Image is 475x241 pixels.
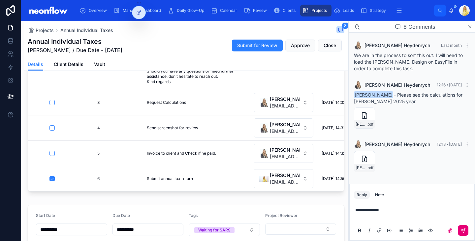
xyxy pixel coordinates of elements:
span: [PERSON_NAME] Heydenrych [364,42,430,49]
a: Client Details [54,58,83,72]
span: [PERSON_NAME] [270,121,300,128]
span: [PERSON_NAME] Heydenrych [364,141,430,148]
span: 12:16 • [DATE] [437,82,462,87]
span: [EMAIL_ADDRESS][DOMAIN_NAME] [270,128,300,135]
span: [DATE] 14:32 [322,151,345,156]
span: Manager Dashboard [123,8,161,13]
button: Submit for Review [232,40,283,51]
span: [DATE] 14:32 [322,100,345,105]
a: Vault [94,58,105,72]
a: Daily Glow-Up [166,5,209,16]
div: Waiting for SARS [198,227,231,233]
span: 4 [97,125,100,131]
a: Projects [28,27,54,34]
span: Approve [291,42,310,49]
span: Leads [343,8,354,13]
a: Clients [271,5,300,16]
button: 8 [336,26,344,34]
a: Strategy [359,5,391,16]
span: Overview [89,8,107,13]
span: We are in the process to sort this out. I will need to load the [PERSON_NAME] Design on EasyFile ... [354,52,463,71]
span: Client Details [54,61,83,68]
span: Vault [94,61,105,68]
button: Select Button [189,224,260,236]
div: Note [375,192,384,197]
button: Select Button [254,144,313,163]
span: Clients [283,8,296,13]
span: [EMAIL_ADDRESS][DOMAIN_NAME] [270,179,300,185]
button: Note [372,191,387,199]
span: Submit for Review [237,42,277,49]
button: Select Button [254,118,313,137]
span: .pdf [366,165,373,170]
span: 6 [97,176,100,181]
span: [PERSON_NAME]-ITSA-20251008 [356,165,366,170]
div: scrollable content [75,3,434,18]
a: Annual Individual Taxes [60,27,113,34]
span: Calendar [220,8,237,13]
span: Last month [441,43,462,48]
span: Start Date [36,213,55,218]
button: Select Button [254,169,313,188]
span: Due Date [112,213,130,218]
a: Overview [78,5,111,16]
img: App logo [26,5,70,16]
span: 12:18 • [DATE] [437,142,462,147]
a: Leads [332,5,359,16]
span: - Please see the calculations for [PERSON_NAME] 2025 year [354,92,462,104]
span: Tags [189,213,198,218]
span: [EMAIL_ADDRESS][DOMAIN_NAME] [270,103,300,109]
span: Details [28,61,43,68]
button: Reply [354,191,370,199]
span: Strategy [370,8,386,13]
span: 5 [97,151,100,156]
span: Projects [311,8,327,13]
span: [PERSON_NAME] Heydenrych [364,82,430,88]
a: Details [28,58,43,71]
span: Close [324,42,336,49]
span: 3 [97,100,100,105]
button: Select Button [254,93,313,112]
span: [EMAIL_ADDRESS][DOMAIN_NAME] [270,153,300,160]
span: Invoice to client and Check if he paid. [147,151,216,156]
span: [PERSON_NAME]-2025-Personal-Income-Tax-Calculations [356,122,366,127]
span: [PERSON_NAME] [270,96,300,103]
span: Request Calculations [147,100,186,105]
span: Submit annual tax return [147,176,193,181]
a: Calendar [209,5,242,16]
span: Project Reviewer [265,213,298,218]
span: Daily Glow-Up [177,8,204,13]
span: [PERSON_NAME] [354,91,393,98]
span: Review [253,8,267,13]
span: [DATE] 14:50 [322,176,346,181]
span: [PERSON_NAME] [270,172,300,179]
span: Send screenshot for review [147,125,198,131]
h1: Annual Individual Taxes [28,37,122,46]
span: [PERSON_NAME] / Due Date - [DATE] [28,46,122,54]
span: .pdf [366,122,373,127]
button: Select Button [265,224,336,235]
button: Approve [285,40,315,51]
span: 8 [342,22,349,29]
a: Projects [300,5,332,16]
span: 8 Comments [403,23,435,31]
span: [PERSON_NAME] [270,147,300,153]
button: Close [318,40,342,51]
span: Projects [36,27,54,34]
a: Manager Dashboard [111,5,166,16]
span: [DATE] 14:32 [322,125,345,131]
a: Review [242,5,271,16]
